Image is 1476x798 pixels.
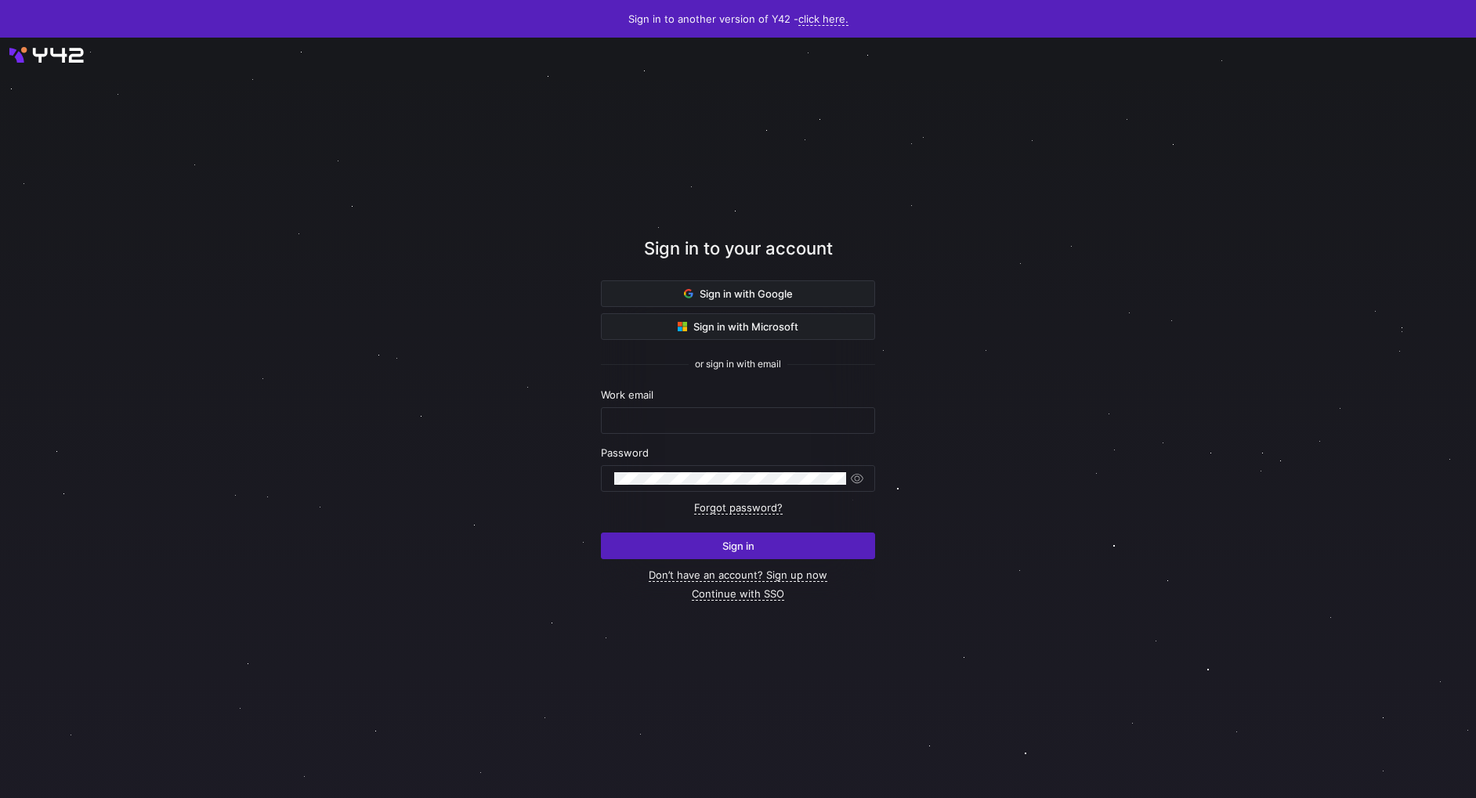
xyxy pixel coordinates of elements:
[601,236,875,280] div: Sign in to your account
[678,320,798,333] span: Sign in with Microsoft
[684,287,793,300] span: Sign in with Google
[601,388,653,401] span: Work email
[798,13,848,26] a: click here.
[601,280,875,307] button: Sign in with Google
[649,569,827,582] a: Don’t have an account? Sign up now
[722,540,754,552] span: Sign in
[694,501,783,515] a: Forgot password?
[692,587,784,601] a: Continue with SSO
[601,446,649,459] span: Password
[601,313,875,340] button: Sign in with Microsoft
[695,359,781,370] span: or sign in with email
[601,533,875,559] button: Sign in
